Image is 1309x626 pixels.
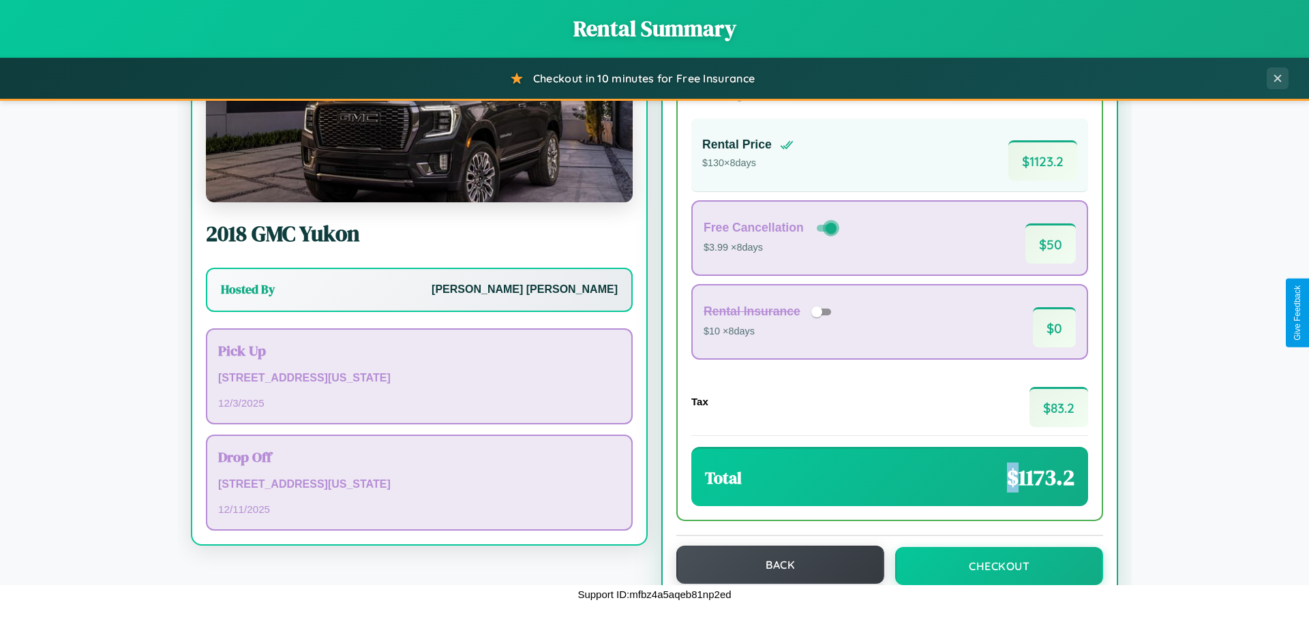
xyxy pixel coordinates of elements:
h2: 2018 GMC Yukon [206,219,633,249]
p: [PERSON_NAME] [PERSON_NAME] [432,280,618,300]
p: 12 / 11 / 2025 [218,500,620,518]
p: $10 × 8 days [704,323,836,341]
button: Checkout [895,547,1103,585]
span: $ 83.2 [1029,387,1088,427]
p: Support ID: mfbz4a5aqeb81np2ed [577,585,731,604]
h3: Total [705,467,742,489]
span: $ 50 [1025,223,1076,264]
p: [STREET_ADDRESS][US_STATE] [218,369,620,388]
p: $3.99 × 8 days [704,239,839,257]
span: Checkout in 10 minutes for Free Insurance [533,72,755,85]
img: GMC Yukon [206,66,633,202]
button: Back [676,546,884,584]
span: $ 1173.2 [1007,463,1074,492]
span: $ 1123.2 [1008,140,1077,181]
h3: Drop Off [218,447,620,467]
p: [STREET_ADDRESS][US_STATE] [218,475,620,495]
p: $ 130 × 8 days [702,155,794,172]
h4: Tax [691,396,708,407]
h4: Free Cancellation [704,221,804,235]
p: 12 / 3 / 2025 [218,394,620,412]
div: Give Feedback [1293,285,1302,341]
h3: Pick Up [218,341,620,360]
h4: Rental Insurance [704,304,800,319]
h1: Rental Summary [14,14,1295,44]
span: $ 0 [1033,307,1076,347]
h4: Rental Price [702,138,772,152]
h3: Hosted By [221,281,275,298]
